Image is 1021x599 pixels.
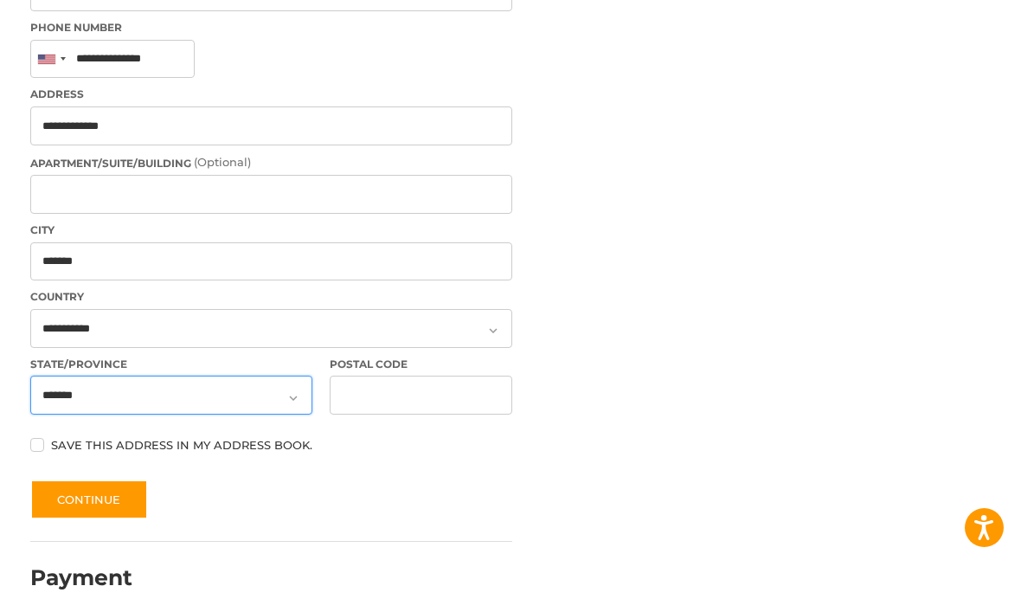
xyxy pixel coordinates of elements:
h2: Payment [30,564,132,591]
label: Postal Code [330,357,512,372]
label: City [30,222,513,238]
label: Save this address in my address book. [30,438,513,452]
label: Apartment/Suite/Building [30,154,513,171]
label: Country [30,289,513,305]
button: Continue [30,480,148,519]
small: (Optional) [194,155,251,169]
label: Address [30,87,513,102]
label: Phone Number [30,20,513,35]
div: United States: +1 [31,41,71,78]
label: State/Province [30,357,313,372]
